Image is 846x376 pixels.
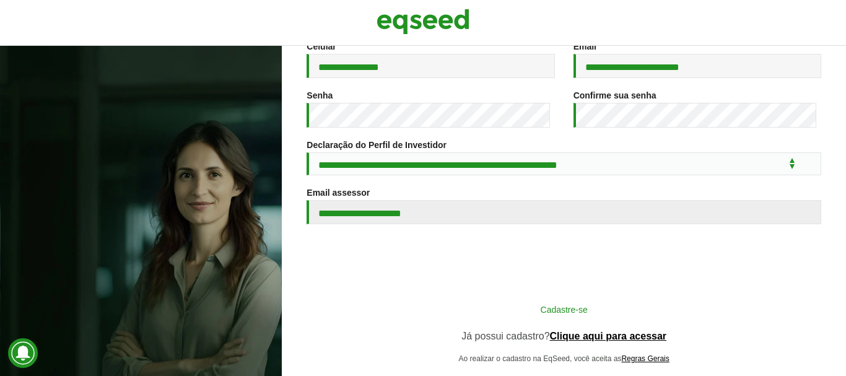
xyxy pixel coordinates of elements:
button: Cadastre-se [403,297,725,321]
a: Clique aqui para acessar [550,331,667,341]
p: Ao realizar o cadastro na EqSeed, você aceita as [403,354,725,363]
label: Email assessor [307,188,370,197]
label: Declaração do Perfil de Investidor [307,141,447,149]
label: Celular [307,42,336,51]
iframe: reCAPTCHA [470,237,658,285]
label: Senha [307,91,333,100]
p: Já possui cadastro? [403,330,725,342]
label: Email [573,42,596,51]
label: Confirme sua senha [573,91,656,100]
a: Regras Gerais [621,355,669,362]
img: EqSeed Logo [377,6,469,37]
